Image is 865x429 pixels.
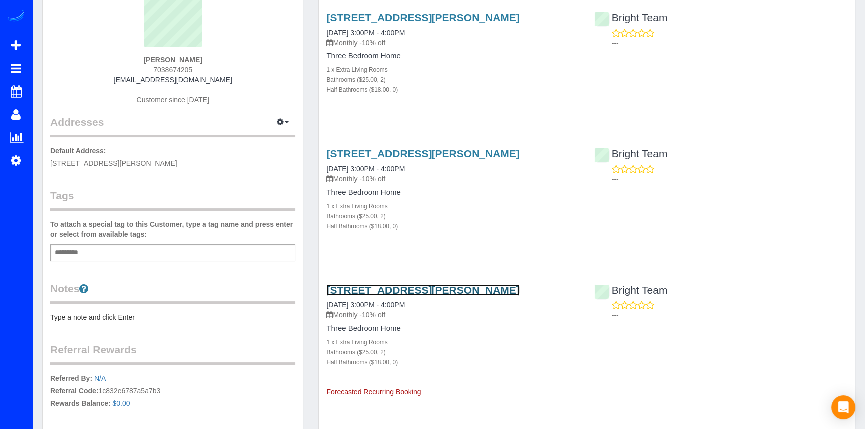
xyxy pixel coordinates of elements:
p: --- [612,310,847,320]
small: Half Bathrooms ($18.00, 0) [326,223,398,230]
label: Referred By: [50,373,92,383]
h4: Three Bedroom Home [326,52,579,60]
label: Default Address: [50,146,106,156]
span: 7038674205 [153,66,192,74]
h4: Three Bedroom Home [326,324,579,333]
small: Half Bathrooms ($18.00, 0) [326,359,398,366]
small: 1 x Extra Living Rooms [326,66,387,73]
legend: Notes [50,281,295,304]
legend: Referral Rewards [50,342,295,365]
small: 1 x Extra Living Rooms [326,203,387,210]
a: Bright Team [594,12,668,23]
p: Monthly -10% off [326,174,579,184]
a: [STREET_ADDRESS][PERSON_NAME] [326,148,519,159]
small: Bathrooms ($25.00, 2) [326,76,385,83]
a: N/A [94,374,106,382]
p: Monthly -10% off [326,38,579,48]
small: 1 x Extra Living Rooms [326,339,387,346]
a: Bright Team [594,284,668,296]
a: [DATE] 3:00PM - 4:00PM [326,301,405,309]
strong: [PERSON_NAME] [143,56,202,64]
p: Monthly -10% off [326,310,579,320]
small: Half Bathrooms ($18.00, 0) [326,86,398,93]
small: Bathrooms ($25.00, 2) [326,213,385,220]
label: Rewards Balance: [50,398,111,408]
a: [EMAIL_ADDRESS][DOMAIN_NAME] [114,76,232,84]
a: $0.00 [113,399,130,407]
small: Bathrooms ($25.00, 2) [326,349,385,356]
span: Customer since [DATE] [137,96,209,104]
span: Forecasted Recurring Booking [326,388,421,396]
h4: Three Bedroom Home [326,188,579,197]
a: [DATE] 3:00PM - 4:00PM [326,165,405,173]
p: --- [612,38,847,48]
span: [STREET_ADDRESS][PERSON_NAME] [50,159,177,167]
a: [DATE] 3:00PM - 4:00PM [326,29,405,37]
pre: Type a note and click Enter [50,312,295,322]
legend: Tags [50,188,295,211]
a: Bright Team [594,148,668,159]
div: Open Intercom Messenger [831,395,855,419]
a: [STREET_ADDRESS][PERSON_NAME] [326,284,519,296]
img: Automaid Logo [6,10,26,24]
p: --- [612,174,847,184]
a: [STREET_ADDRESS][PERSON_NAME] [326,12,519,23]
label: To attach a special tag to this Customer, type a tag name and press enter or select from availabl... [50,219,295,239]
p: 1c832e6787a5a7b3 [50,373,295,411]
label: Referral Code: [50,386,98,396]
